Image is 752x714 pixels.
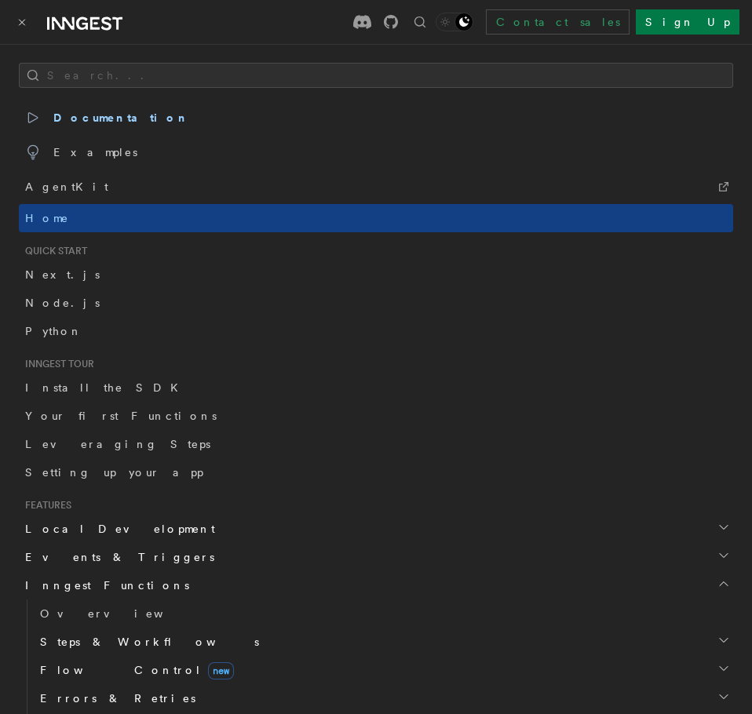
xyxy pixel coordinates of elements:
a: Home [19,204,733,232]
span: Quick start [19,245,87,257]
span: AgentKit [25,176,108,198]
button: Steps & Workflows [34,628,733,656]
span: Events & Triggers [19,549,214,565]
span: Home [25,210,69,226]
button: Events & Triggers [19,543,733,571]
span: Inngest Functions [19,577,189,593]
a: Sign Up [636,9,739,35]
a: Documentation [19,100,733,135]
button: Flow Controlnew [34,656,733,684]
a: Your first Functions [19,402,733,430]
a: AgentKit [19,169,733,204]
span: Overview [40,607,202,620]
a: Install the SDK [19,373,733,402]
span: Leveraging Steps [25,438,210,450]
span: Setting up your app [25,466,203,479]
span: Features [19,499,71,512]
a: Contact sales [486,9,630,35]
span: Inngest tour [19,358,94,370]
a: Python [19,317,733,345]
span: Flow Control [34,662,234,678]
button: Inngest Functions [19,571,733,599]
button: Errors & Retries [34,684,733,712]
span: Python [25,325,82,337]
span: Install the SDK [25,381,188,394]
span: Errors & Retries [34,690,195,706]
span: Examples [25,141,137,163]
a: Overview [34,599,733,628]
a: Node.js [19,289,733,317]
a: Examples [19,135,733,169]
button: Toggle navigation [13,13,31,31]
span: Node.js [25,297,100,309]
button: Toggle dark mode [436,13,473,31]
span: Documentation [25,107,189,129]
button: Find something... [411,13,429,31]
a: Setting up your app [19,458,733,486]
button: Search... [19,63,733,88]
a: Next.js [19,260,733,289]
span: Your first Functions [25,410,217,422]
span: Next.js [25,268,100,281]
span: new [208,662,234,679]
a: Leveraging Steps [19,430,733,458]
button: Local Development [19,515,733,543]
span: Local Development [19,521,215,537]
span: Steps & Workflows [34,634,259,650]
